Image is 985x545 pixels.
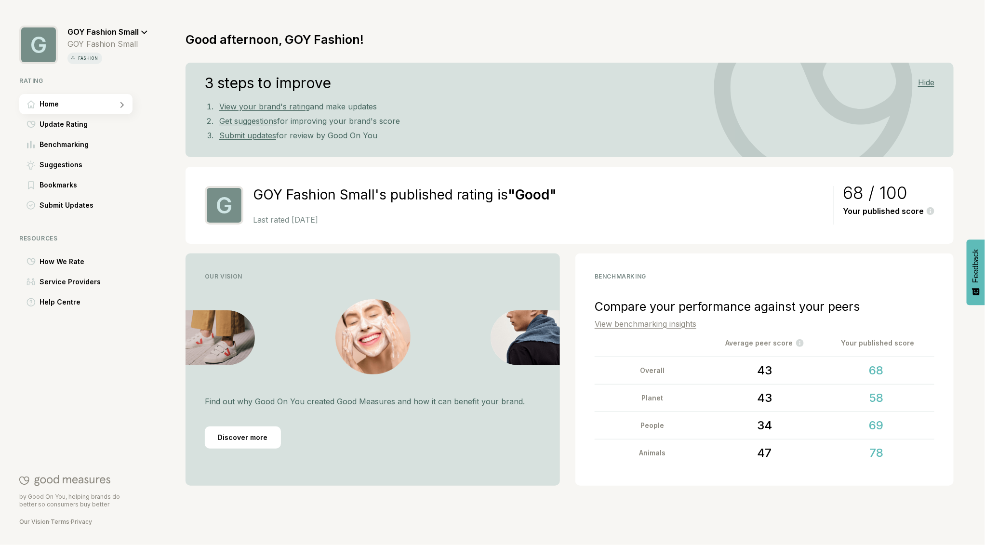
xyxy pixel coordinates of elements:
button: Feedback - Show survey [967,239,985,305]
p: Last rated [DATE] [253,215,825,225]
div: Your published score [843,207,934,216]
p: by Good On You, helping brands do better so consumers buy better [19,493,133,508]
div: Overall [599,357,706,384]
a: Help CentreHelp Centre [19,292,148,312]
div: 43 [710,385,818,412]
li: for review by Good On You [215,128,934,143]
div: Rating [19,77,148,84]
div: Hide [918,78,934,87]
a: Our Vision [19,518,49,525]
a: Submit updates [219,131,276,140]
div: People [599,412,706,439]
div: 78 [823,439,931,466]
img: Good On You [19,475,110,486]
span: Home [40,98,59,110]
a: Service ProvidersService Providers [19,272,148,292]
a: Submit UpdatesSubmit Updates [19,195,148,215]
div: Planet [599,385,706,412]
a: HomeHome [19,94,148,114]
a: Terms [51,518,69,525]
p: fashion [76,54,100,62]
img: vertical icon [69,54,76,61]
div: GOY Fashion Small [67,39,148,49]
span: Bookmarks [40,179,77,191]
div: 47 [710,439,818,466]
a: BookmarksBookmarks [19,175,148,195]
h4: 3 steps to improve [205,77,331,89]
img: Bookmarks [28,181,34,189]
a: View your brand's rating [219,102,310,111]
div: Discover more [205,426,281,449]
li: for improving your brand's score [215,114,934,128]
img: Vision [335,299,411,374]
img: How We Rate [27,258,36,266]
img: Update Rating [27,120,36,128]
iframe: Website support platform help button [943,503,975,535]
div: 68 [823,357,931,384]
span: Feedback [972,249,980,283]
div: 68 / 100 [843,187,934,199]
a: SuggestionsSuggestions [19,155,148,175]
div: 58 [823,385,931,412]
img: Vision [491,310,560,365]
div: Resources [19,235,148,242]
span: Update Rating [40,119,88,130]
div: Average peer score [708,337,821,349]
div: Your published score [821,337,934,349]
img: Home [27,100,35,108]
img: Benchmarking [27,141,35,148]
div: 34 [710,412,818,439]
div: 43 [710,357,818,384]
a: How We RateHow We Rate [19,252,148,272]
span: Suggestions [40,159,82,171]
span: GOY Fashion Small [67,27,139,37]
div: Our Vision [205,273,541,280]
a: Privacy [71,518,92,525]
a: Update RatingUpdate Rating [19,114,148,134]
p: Find out why Good On You created Good Measures and how it can benefit your brand. [205,396,541,407]
div: benchmarking [595,273,934,280]
img: Suggestions [27,160,35,170]
h2: GOY Fashion Small's published rating is [253,186,825,204]
img: Submit Updates [27,201,35,210]
a: Get suggestions [219,116,277,126]
span: Help Centre [40,296,80,308]
span: How We Rate [40,256,84,267]
div: Compare your performance against your peers [595,299,934,314]
div: Animals [599,439,706,466]
span: Submit Updates [40,199,93,211]
span: Benchmarking [40,139,89,150]
div: 69 [823,412,931,439]
li: and make updates [215,99,934,114]
strong: " Good " [508,186,557,203]
h1: Good afternoon, GOY Fashion! [186,32,364,47]
img: Help Centre [27,298,36,307]
div: · · [19,518,133,526]
a: BenchmarkingBenchmarking [19,134,148,155]
span: Service Providers [40,276,101,288]
img: Vision [186,310,255,365]
a: View benchmarking insights [595,319,696,329]
img: Service Providers [27,278,35,286]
